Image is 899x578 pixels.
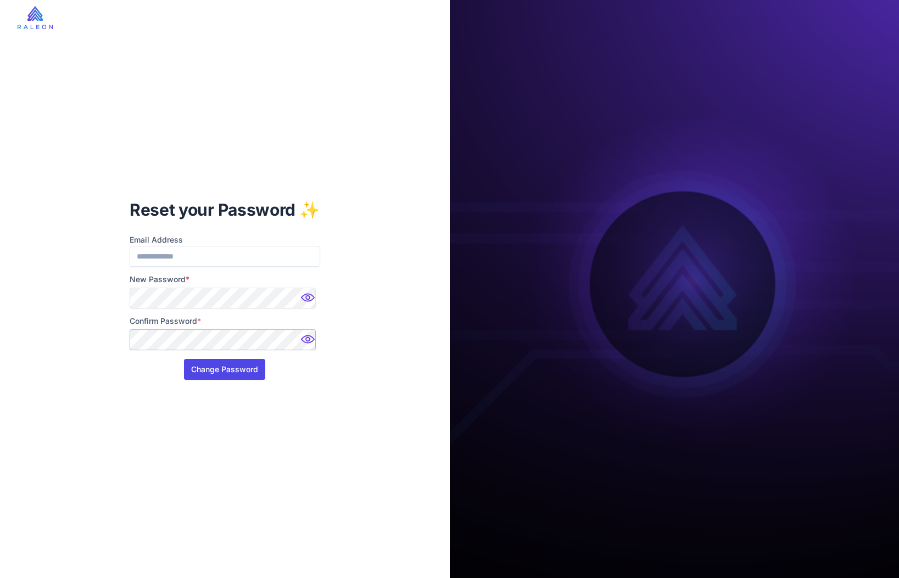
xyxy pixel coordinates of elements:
[298,290,320,312] img: Password hidden
[130,315,320,327] label: Confirm Password
[130,234,320,246] label: Email Address
[184,359,265,380] button: Change Password
[130,199,320,221] h1: Reset your Password ✨
[298,332,320,353] img: Password hidden
[18,6,53,29] img: raleon-logo-whitebg.9aac0268.jpg
[130,273,320,285] label: New Password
